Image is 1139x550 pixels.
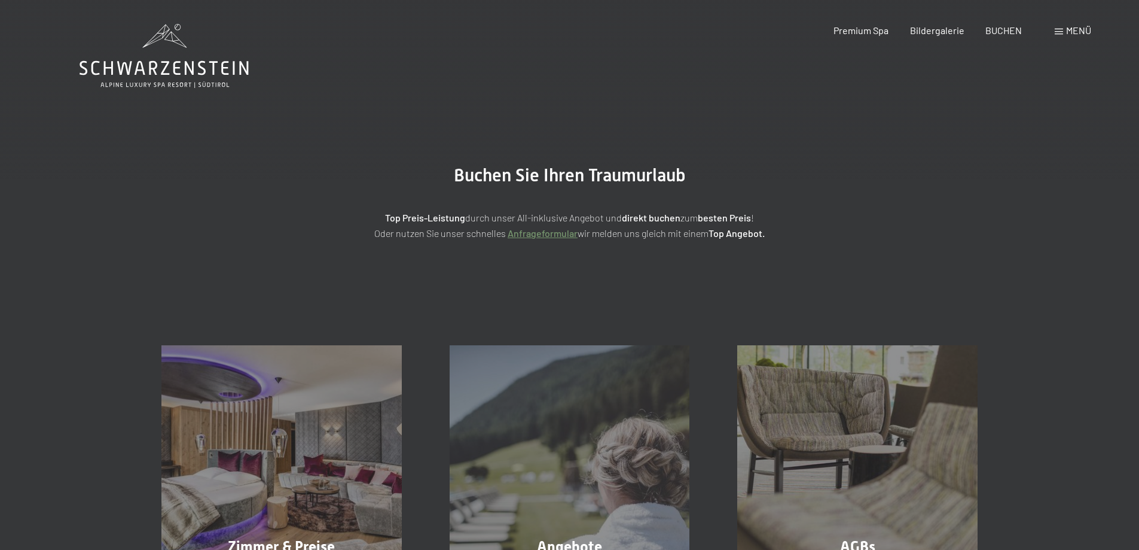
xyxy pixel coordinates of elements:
[622,212,680,223] strong: direkt buchen
[698,212,751,223] strong: besten Preis
[910,25,964,36] a: Bildergalerie
[271,210,869,241] p: durch unser All-inklusive Angebot und zum ! Oder nutzen Sie unser schnelles wir melden uns gleich...
[1066,25,1091,36] span: Menü
[508,227,578,239] a: Anfrageformular
[985,25,1022,36] a: BUCHEN
[709,227,765,239] strong: Top Angebot.
[454,165,686,186] span: Buchen Sie Ihren Traumurlaub
[833,25,888,36] a: Premium Spa
[385,212,465,223] strong: Top Preis-Leistung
